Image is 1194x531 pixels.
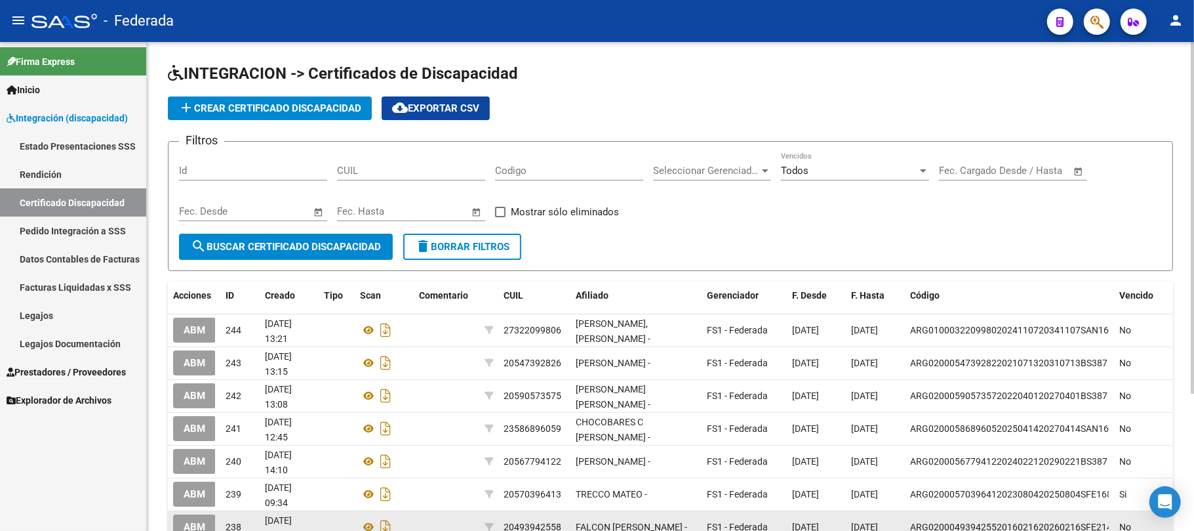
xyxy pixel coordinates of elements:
span: ABM [184,456,205,468]
span: Vencido [1119,290,1153,301]
span: Afiliado [576,290,608,301]
span: 243 [226,358,241,368]
span: FS1 - Federada [707,489,768,499]
datatable-header-cell: Acciones [168,282,220,310]
span: Mostrar sólo eliminados [511,204,619,220]
span: No [1119,423,1131,434]
span: FS1 - Federada [707,391,768,401]
span: [PERSON_NAME] - [576,456,650,467]
div: 23586896059 [504,421,561,436]
button: ABM [173,449,216,473]
span: [DATE] 13:15 [265,351,292,377]
span: Inicio [7,83,40,97]
span: Todos [781,165,808,177]
span: FS1 - Federada [707,423,768,434]
span: TRECCO MATEO - [576,489,647,499]
span: ARG01000322099802024110720341107SAN169 [910,325,1114,335]
span: [DATE] [851,358,878,368]
div: Open Intercom Messenger [1149,486,1181,518]
datatable-header-cell: F. Desde [787,282,846,310]
span: ABM [184,325,205,337]
span: F. Desde [792,290,827,301]
datatable-header-cell: Creado [260,282,319,310]
span: Integración (discapacidad) [7,111,128,125]
span: 244 [226,325,241,335]
span: Tipo [324,290,343,301]
mat-icon: add [178,100,194,116]
span: Scan [360,290,381,301]
button: Crear Certificado Discapacidad [168,96,372,120]
span: ID [226,290,234,301]
span: [PERSON_NAME], [PERSON_NAME] - [576,318,650,344]
span: ARG02000586896052025041420270414SAN168 [910,423,1114,434]
span: Prestadores / Proveedores [7,365,126,379]
datatable-header-cell: Tipo [319,282,355,310]
datatable-header-cell: Gerenciador [702,282,787,310]
span: CUIL [504,290,523,301]
div: 20567794122 [504,454,561,469]
button: ABM [173,350,216,375]
span: Crear Certificado Discapacidad [178,102,361,114]
datatable-header-cell: ID [220,282,260,310]
button: ABM [173,482,216,506]
input: Fecha inicio [939,165,992,177]
i: Descargar documento [377,418,394,439]
div: 27322099806 [504,323,561,338]
span: [DATE] 13:21 [265,318,292,344]
mat-icon: person [1168,12,1184,28]
i: Descargar documento [377,352,394,373]
input: Fecha fin [244,205,308,217]
span: [DATE] [792,358,819,368]
button: Buscar Certificado Discapacidad [179,234,393,260]
i: Descargar documento [377,484,394,505]
input: Fecha inicio [337,205,390,217]
button: Open calendar [1071,164,1086,179]
span: - Federada [104,7,174,35]
span: 240 [226,456,241,467]
i: Descargar documento [377,451,394,472]
span: Si [1119,489,1126,499]
span: FS1 - Federada [707,325,768,335]
span: No [1119,358,1131,368]
span: [DATE] [792,456,819,467]
span: ARG02000547392822021071320310713BS387 [910,358,1107,368]
span: ABM [184,391,205,402]
span: Borrar Filtros [415,241,509,253]
datatable-header-cell: CUIL [498,282,570,310]
span: [DATE] 12:45 [265,417,292,442]
input: Fecha fin [402,205,466,217]
span: [PERSON_NAME] [PERSON_NAME] - [576,384,650,410]
span: Código [910,290,940,301]
mat-icon: cloud_download [392,100,408,116]
span: F. Hasta [851,290,885,301]
span: Gerenciador [707,290,759,301]
span: Firma Express [7,54,75,69]
datatable-header-cell: Scan [355,282,414,310]
span: [DATE] [792,489,819,499]
span: FS1 - Federada [707,456,768,467]
span: Comentario [419,290,468,301]
span: [DATE] 09:34 [265,482,292,508]
span: Exportar CSV [392,102,479,114]
span: [DATE] [792,391,819,401]
div: 20547392826 [504,356,561,371]
datatable-header-cell: Afiliado [570,282,702,310]
div: 20570396413 [504,487,561,502]
span: Explorador de Archivos [7,393,111,408]
mat-icon: menu [10,12,26,28]
mat-icon: search [191,238,207,254]
button: Borrar Filtros [403,234,521,260]
datatable-header-cell: Código [905,282,1114,310]
span: ARG02000567794122024022120290221BS387 [910,456,1107,467]
span: Seleccionar Gerenciador [653,165,759,177]
input: Fecha fin [1004,165,1067,177]
span: 242 [226,391,241,401]
div: 20590573575 [504,389,561,404]
span: ABM [184,358,205,370]
span: [DATE] [792,423,819,434]
span: [DATE] 14:10 [265,450,292,475]
button: ABM [173,383,216,408]
h3: Filtros [179,131,224,150]
button: Exportar CSV [382,96,490,120]
datatable-header-cell: Comentario [414,282,479,310]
